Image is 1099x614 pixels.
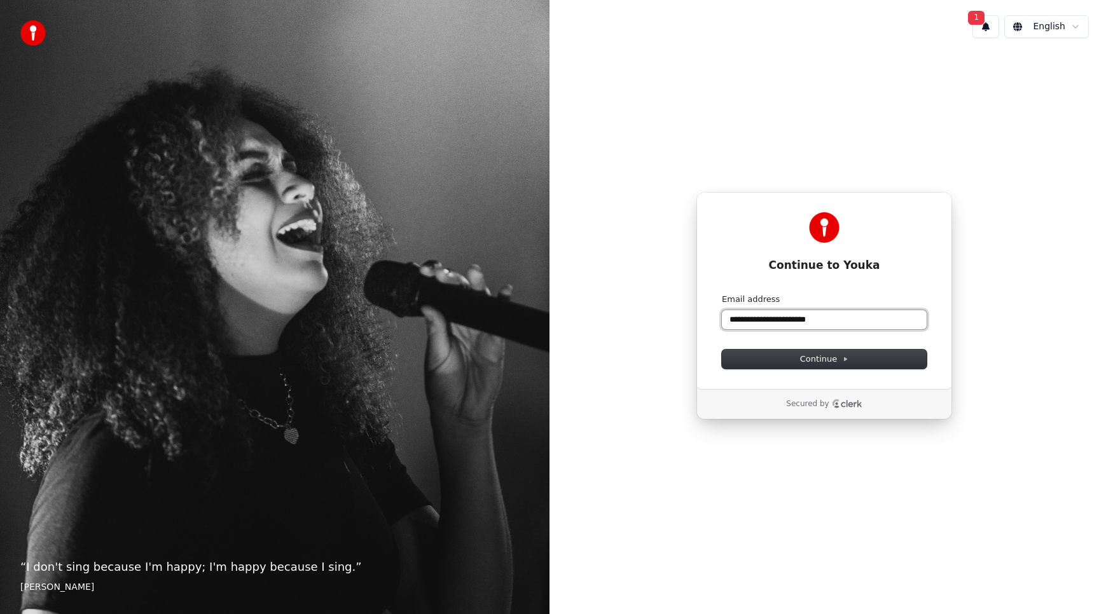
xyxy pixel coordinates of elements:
p: “ I don't sing because I'm happy; I'm happy because I sing. ” [20,558,529,576]
a: Clerk logo [832,399,862,408]
h1: Continue to Youka [722,258,927,273]
p: Secured by [786,399,829,409]
span: Continue [800,353,848,365]
footer: [PERSON_NAME] [20,581,529,594]
button: 1 [972,15,999,38]
img: Youka [809,212,840,243]
img: youka [20,20,46,46]
button: Continue [722,350,927,369]
label: Email address [722,294,780,305]
span: 1 [968,11,985,25]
